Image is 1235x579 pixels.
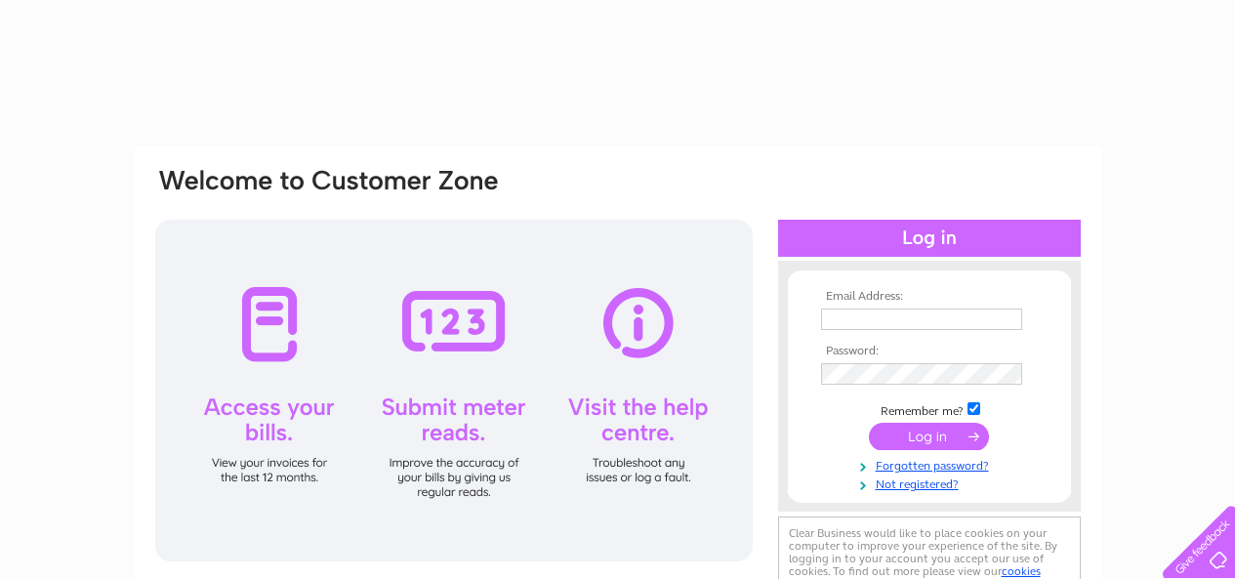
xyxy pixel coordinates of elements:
[821,474,1043,492] a: Not registered?
[816,345,1043,358] th: Password:
[816,290,1043,304] th: Email Address:
[869,423,989,450] input: Submit
[816,399,1043,419] td: Remember me?
[821,455,1043,474] a: Forgotten password?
